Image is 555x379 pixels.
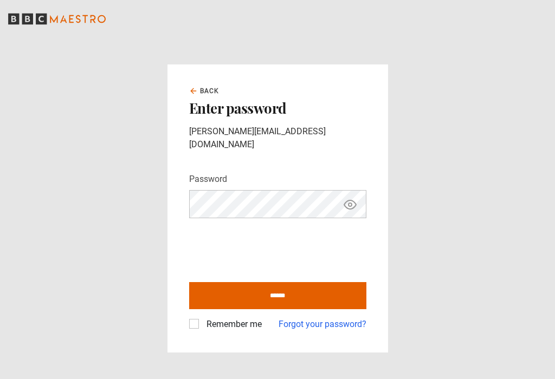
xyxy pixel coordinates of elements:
a: Back [189,86,220,96]
a: Forgot your password? [279,318,366,331]
button: Show password [341,195,359,214]
label: Password [189,173,227,186]
p: [PERSON_NAME][EMAIL_ADDRESS][DOMAIN_NAME] [189,125,366,151]
svg: BBC Maestro [8,11,106,27]
h2: Enter password [189,100,366,116]
label: Remember me [202,318,262,331]
span: Back [200,86,220,96]
iframe: reCAPTCHA [189,227,354,269]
